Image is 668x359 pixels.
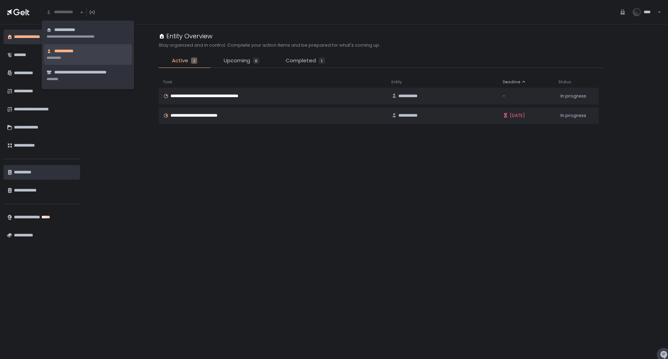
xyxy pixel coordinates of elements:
[319,57,325,64] div: 1
[159,31,213,41] div: Entity Overview
[163,79,172,85] span: Task
[391,79,402,85] span: Entity
[253,57,259,64] div: 0
[159,42,380,48] h2: Stay organized and in control. Complete your action items and be prepared for what's coming up.
[558,79,571,85] span: Status
[191,57,197,64] div: 2
[46,9,79,16] input: Search for option
[224,57,250,65] span: Upcoming
[503,93,505,99] span: -
[42,5,83,19] div: Search for option
[560,93,586,99] span: In progress
[286,57,316,65] span: Completed
[560,112,586,119] span: In progress
[172,57,188,65] span: Active
[503,79,520,85] span: Deadline
[510,112,525,119] span: [DATE]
